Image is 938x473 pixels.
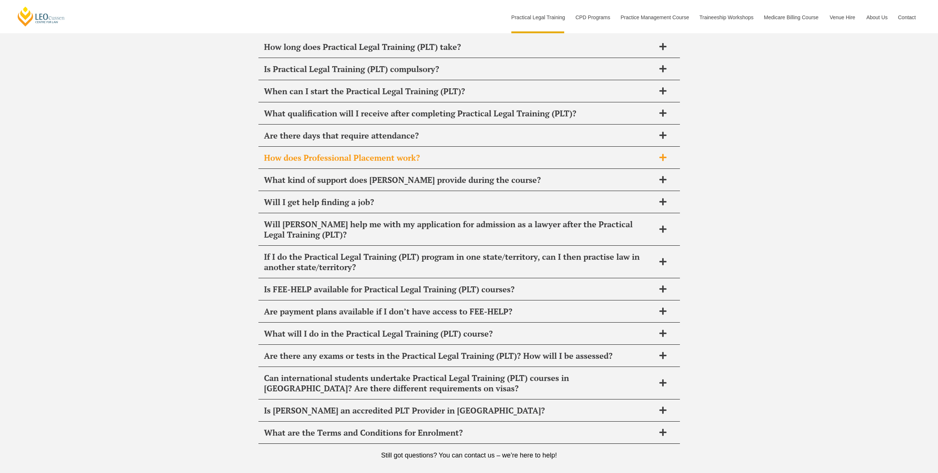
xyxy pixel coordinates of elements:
h2: What qualification will I receive after completing Practical Legal Training (PLT)? [264,108,655,119]
a: Venue Hire [824,1,861,33]
a: Practical Legal Training [506,1,570,33]
h2: Are there any exams or tests in the Practical Legal Training (PLT)? How will I be assessed? [264,351,655,361]
h2: When can I start the Practical Legal Training (PLT)? [264,86,655,96]
a: CPD Programs [570,1,615,33]
h2: Will I get help finding a job? [264,197,655,207]
h2: Is [PERSON_NAME] an accredited PLT Provider in [GEOGRAPHIC_DATA]? [264,405,655,416]
a: Practice Management Course [615,1,694,33]
h2: If I do the Practical Legal Training (PLT) program in one state/territory, can I then practise la... [264,252,655,272]
a: Medicare Billing Course [758,1,824,33]
h2: Are payment plans available if I don’t have access to FEE-HELP? [264,306,655,317]
h2: Is Practical Legal Training (PLT) compulsory? [264,64,655,74]
h2: Can international students undertake Practical Legal Training (PLT) courses in [GEOGRAPHIC_DATA]?... [264,373,655,394]
a: [PERSON_NAME] Centre for Law [17,6,66,27]
h2: What are the Terms and Conditions for Enrolment? [264,428,655,438]
a: Traineeship Workshops [694,1,758,33]
a: Contact [893,1,921,33]
h2: Are there days that require attendance? [264,130,655,141]
p: Still got questions? You can contact us – we’re here to help! [258,451,680,459]
a: About Us [861,1,893,33]
h2: How does Professional Placement work? [264,153,655,163]
h2: Is FEE-HELP available for Practical Legal Training (PLT) courses? [264,284,655,295]
h2: What kind of support does [PERSON_NAME] provide during the course? [264,175,655,185]
h2: What will I do in the Practical Legal Training (PLT) course? [264,329,655,339]
h2: How long does Practical Legal Training (PLT) take? [264,42,655,52]
h2: Will [PERSON_NAME] help me with my application for admission as a lawyer after the Practical Lega... [264,219,655,240]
